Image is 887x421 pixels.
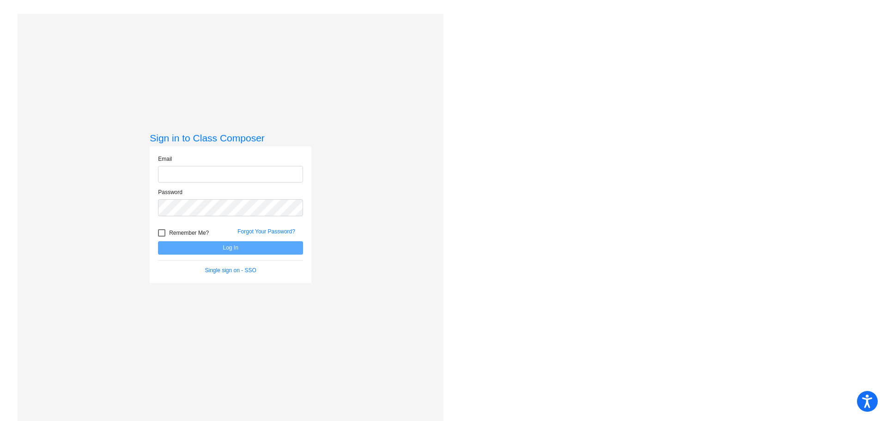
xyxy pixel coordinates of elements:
[205,267,256,274] a: Single sign on - SSO
[158,241,303,255] button: Log In
[158,155,172,163] label: Email
[169,227,209,238] span: Remember Me?
[158,188,182,196] label: Password
[150,132,311,144] h3: Sign in to Class Composer
[237,228,295,235] a: Forgot Your Password?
